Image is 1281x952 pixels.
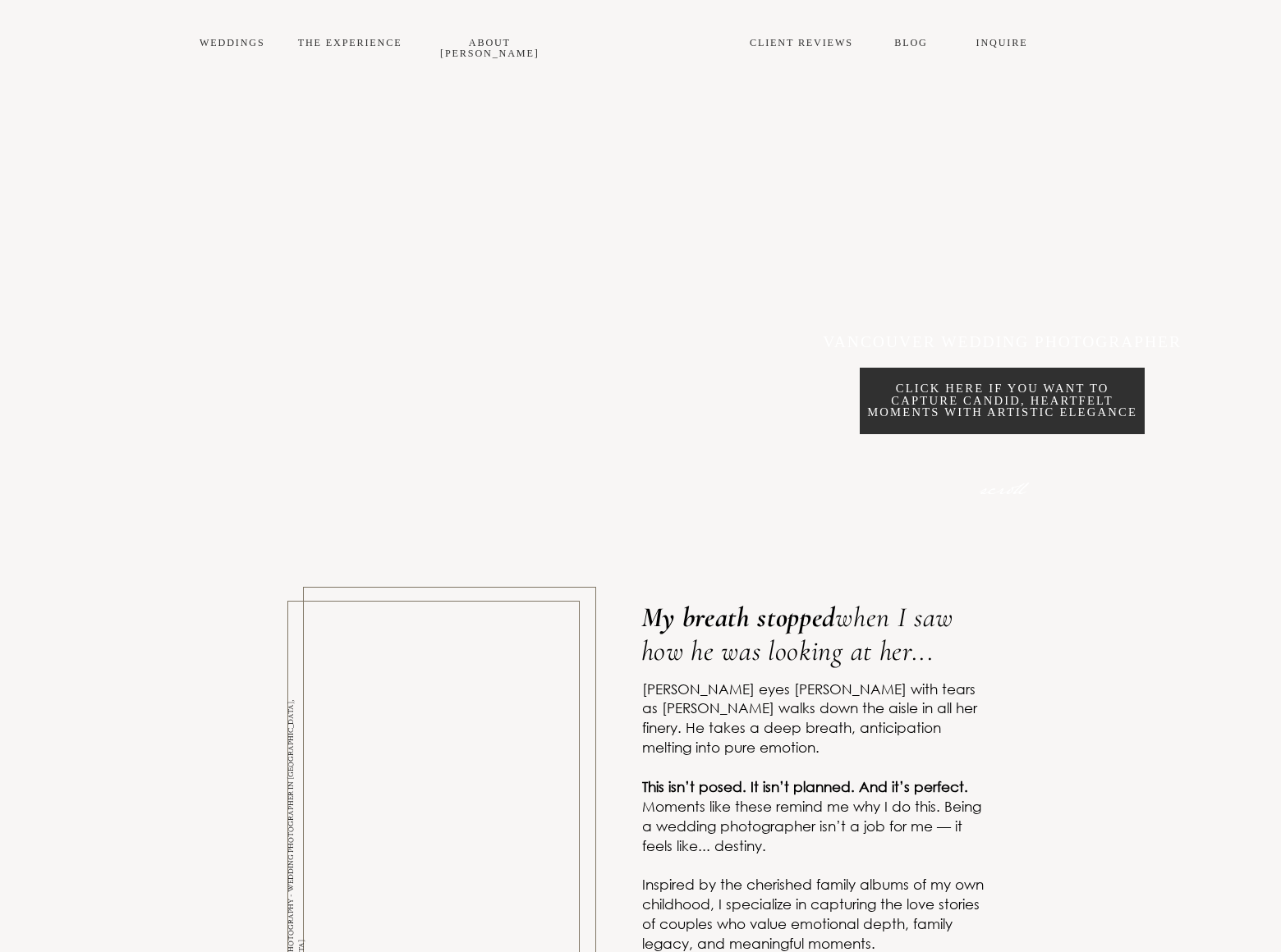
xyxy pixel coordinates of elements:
p: click here if you want to capture candid, heartfelt moments with artistic elegance [860,382,1145,419]
p: Moments like these remind me why I do this. Being a wedding photographer isn’t a job for me — it ... [642,797,992,856]
em: when I saw how he was looking at her... [641,600,953,668]
span: scroll [980,474,1025,507]
strong: My breath stopped [641,600,836,634]
a: About [PERSON_NAME] [440,37,539,58]
a: INQUIRE [976,37,1028,48]
a: WEDDINGS [200,37,265,48]
a: CLIENT REVIEWS [750,37,853,48]
a: click here if you want to capture candid, heartfelt moments with artistic elegance [860,368,1145,434]
strong: This isn’t posed. It isn’t planned. And it’s perfect. [642,778,968,795]
a: THE EXPERIENCE [298,37,402,48]
p: [PERSON_NAME] eyes [PERSON_NAME] with tears as [PERSON_NAME] walks down the aisle in all her fine... [642,680,992,758]
span: VANCOUVER WEDDING PHOTOGRAPHER [823,333,1182,350]
a: Blog [894,37,927,48]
